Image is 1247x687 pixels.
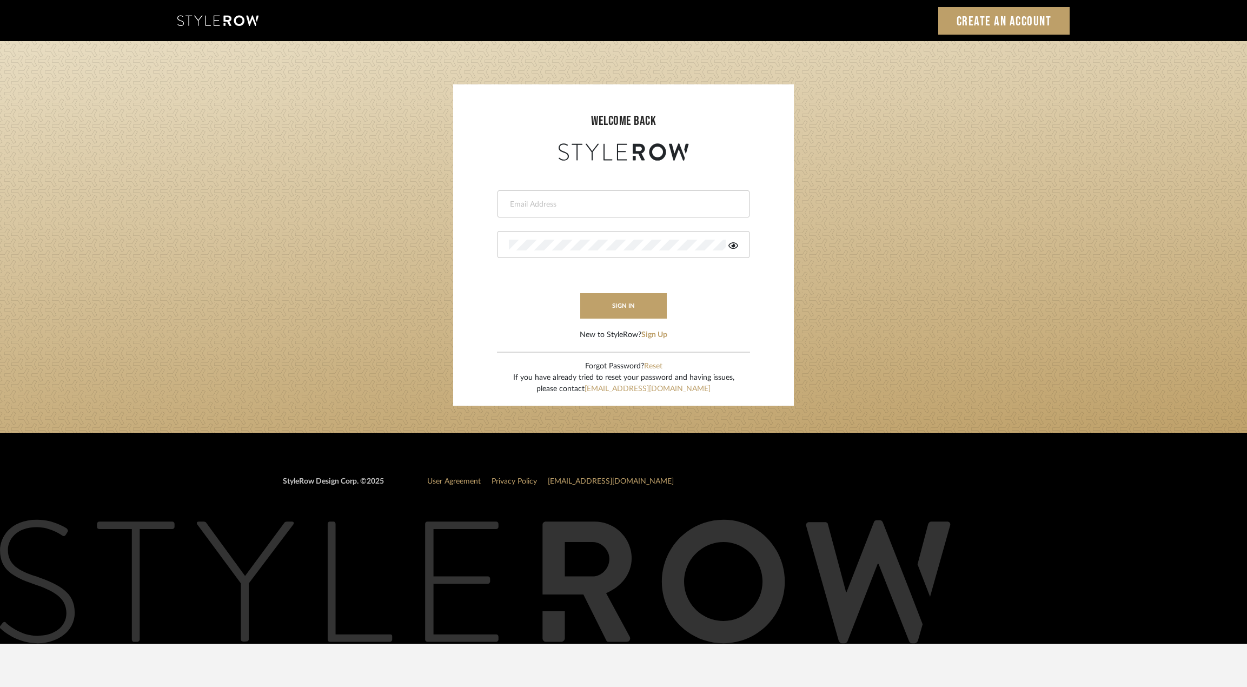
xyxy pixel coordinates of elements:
div: welcome back [464,111,783,131]
div: Forgot Password? [513,361,734,372]
div: If you have already tried to reset your password and having issues, please contact [513,372,734,395]
div: StyleRow Design Corp. ©2025 [283,476,384,496]
a: Privacy Policy [492,478,537,485]
a: Create an Account [938,7,1070,35]
input: Email Address [509,199,735,210]
a: User Agreement [427,478,481,485]
div: New to StyleRow? [580,329,667,341]
button: Reset [644,361,662,372]
a: [EMAIL_ADDRESS][DOMAIN_NAME] [548,478,674,485]
button: Sign Up [641,329,667,341]
a: [EMAIL_ADDRESS][DOMAIN_NAME] [585,385,711,393]
button: sign in [580,293,667,319]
